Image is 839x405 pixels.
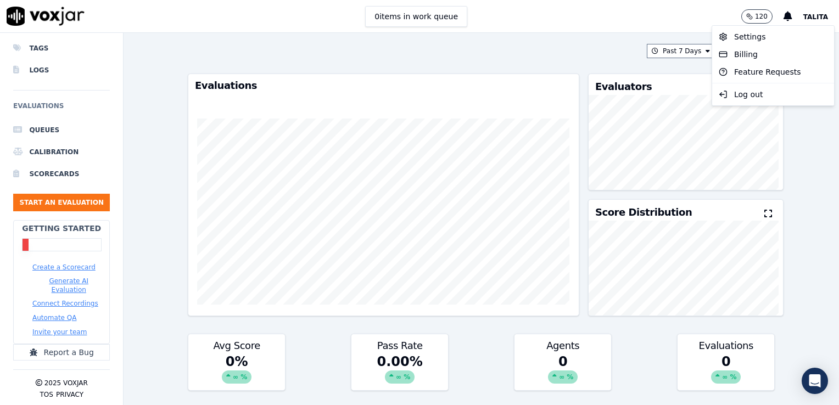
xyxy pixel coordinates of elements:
[514,353,611,390] div: 0
[32,277,105,294] button: Generate AI Evaluation
[714,86,832,103] div: Log out
[358,341,441,351] h3: Pass Rate
[714,46,832,63] div: Billing
[714,28,832,46] div: Settings
[803,13,828,21] span: Talita
[13,99,110,119] h6: Evaluations
[222,370,251,384] div: ∞ %
[595,82,652,92] h3: Evaluators
[13,119,110,141] a: Queues
[741,9,773,24] button: 120
[44,379,88,387] p: 2025 Voxjar
[40,390,53,399] button: TOS
[678,353,774,390] div: 0
[711,370,741,384] div: ∞ %
[13,344,110,361] button: Report a Bug
[13,194,110,211] button: Start an Evaluation
[13,37,110,59] a: Tags
[521,341,605,351] h3: Agents
[647,44,715,58] button: Past 7 Days
[741,9,784,24] button: 120
[548,370,578,384] div: ∞ %
[755,12,768,21] p: 120
[195,341,278,351] h3: Avg Score
[32,328,87,336] button: Invite your team
[32,263,96,272] button: Create a Scorecard
[802,368,828,394] div: Open Intercom Messenger
[714,63,832,81] div: Feature Requests
[351,353,448,390] div: 0.00 %
[13,141,110,163] a: Calibration
[32,299,98,308] button: Connect Recordings
[188,353,285,390] div: 0 %
[803,10,839,23] button: Talita
[712,25,835,106] div: Talita
[385,370,415,384] div: ∞ %
[32,313,76,322] button: Automate QA
[195,81,572,91] h3: Evaluations
[684,341,768,351] h3: Evaluations
[56,390,83,399] button: Privacy
[7,7,85,26] img: voxjar logo
[13,59,110,81] a: Logs
[595,207,692,217] h3: Score Distribution
[22,223,101,234] h2: Getting Started
[365,6,467,27] button: 0items in work queue
[13,163,110,185] a: Scorecards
